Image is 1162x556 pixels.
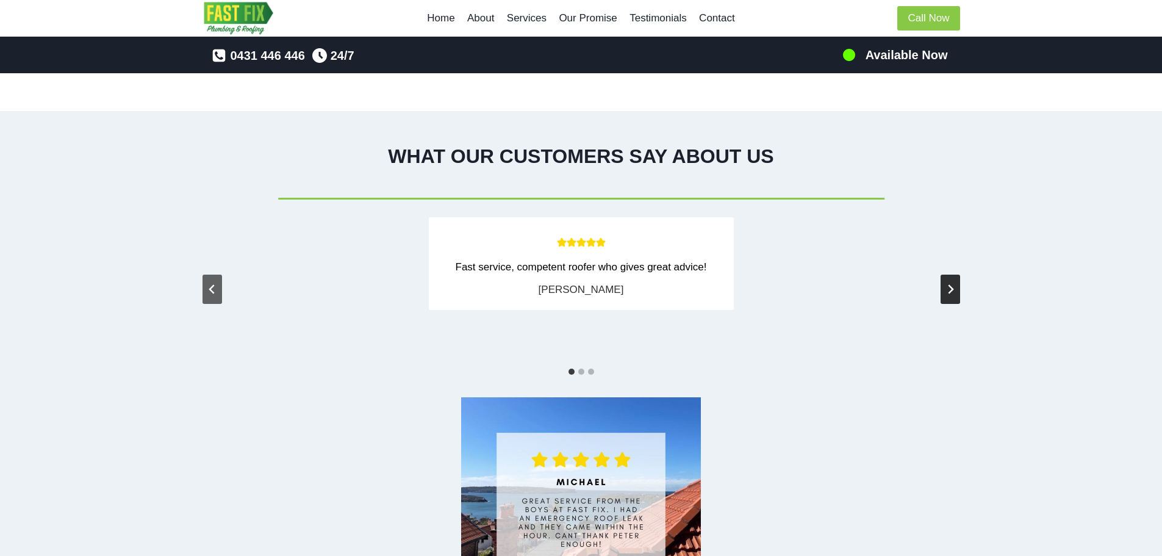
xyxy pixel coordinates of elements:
nav: Primary Navigation [421,4,741,33]
a: Home [421,4,461,33]
a: Testimonials [623,4,693,33]
a: Services [501,4,553,33]
button: Go to slide 2 [578,369,584,375]
button: Go to slide 3 [588,369,594,375]
button: Next slide [941,275,960,304]
div: Fast service, competent roofer who gives great advice! [441,259,722,275]
a: About [461,4,501,33]
div: 1 of 3 [224,217,939,343]
img: 100-percents.png [842,48,856,62]
div: [PERSON_NAME] [539,281,624,298]
a: 0431 446 446 [212,46,304,65]
a: Our Promise [553,4,623,33]
span: 0431 446 446 [230,46,304,65]
h5: Available Now [866,46,948,64]
h1: WHAT OUR CUSTOMERS SAY ABOUT US [203,142,960,171]
a: Call Now [897,6,959,31]
a: Contact [693,4,741,33]
button: Go to last slide [203,275,222,304]
ul: Select a slide to show [203,366,960,377]
span: 24/7 [331,46,354,65]
button: Go to slide 1 [568,369,575,375]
